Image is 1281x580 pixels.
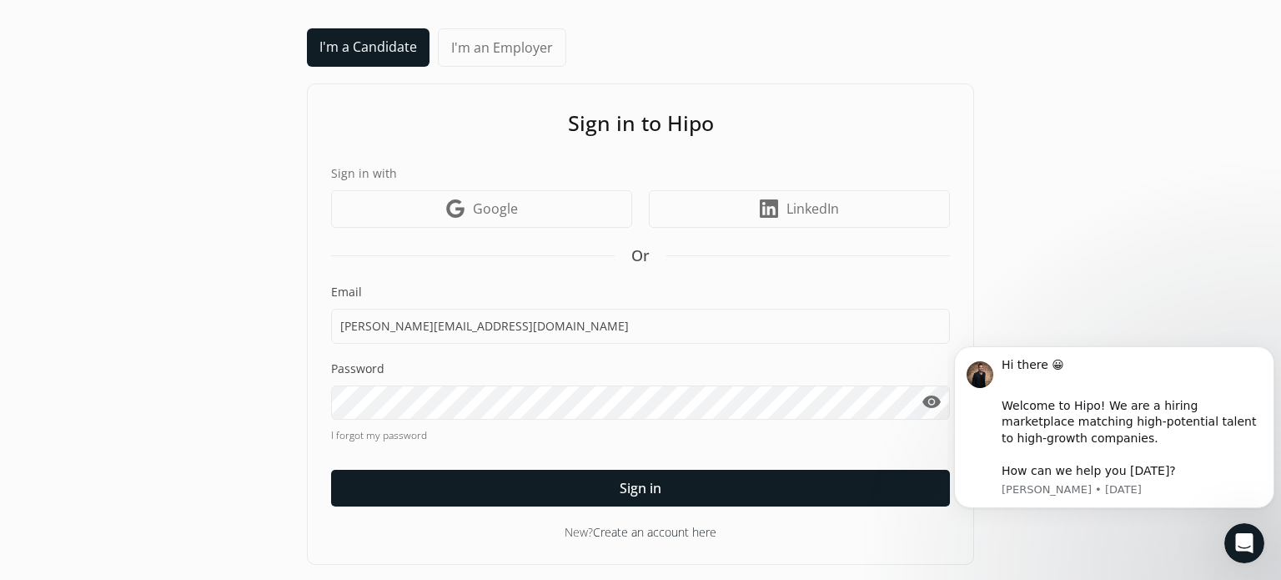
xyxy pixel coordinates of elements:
label: Sign in with [331,164,950,182]
iframe: Intercom notifications message [947,321,1281,535]
span: Sign in [620,478,661,498]
a: LinkedIn [649,190,950,228]
iframe: Intercom live chat [1224,523,1264,563]
a: Create an account here [593,524,716,540]
span: Or [631,245,650,267]
a: I'm an Employer [438,28,566,67]
button: Sign in [331,470,950,507]
button: visibility [912,385,950,420]
span: Google [473,199,518,219]
h1: Sign in to Hipo [331,108,950,139]
a: I'm a Candidate [307,28,430,67]
div: New? [331,523,950,541]
span: visibility [922,392,942,412]
span: LinkedIn [786,199,839,219]
a: Google [331,190,632,228]
label: Password [331,361,950,377]
label: Email [331,284,950,300]
a: I forgot my password [331,428,950,443]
